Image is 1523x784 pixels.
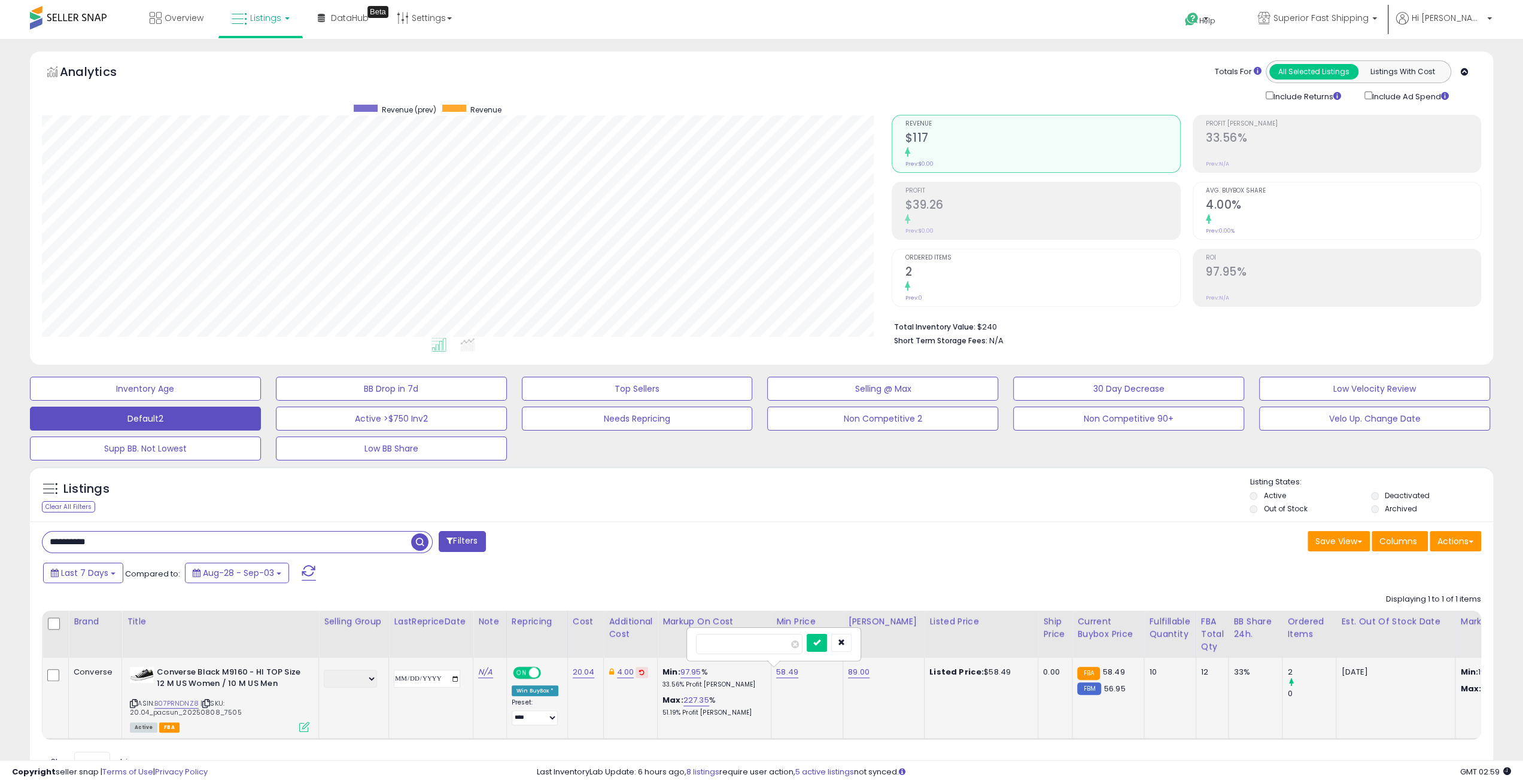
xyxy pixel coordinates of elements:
button: Non Competitive 90+ [1013,407,1244,431]
a: 227.35 [683,694,709,706]
small: Prev: 0.00% [1206,227,1235,234]
span: Columns [1379,535,1417,547]
div: Listed Price [929,615,1033,628]
b: Converse Black M9160 - HI TOP Size 12 M US Women / 10 M US Men [157,667,302,692]
span: Overview [165,12,203,24]
span: Hi [PERSON_NAME] [1412,12,1484,24]
label: Out of Stock [1263,504,1307,514]
img: 41vZWykDWBL._SL40_.jpg [130,667,154,683]
a: Terms of Use [102,766,153,777]
li: $240 [893,319,1472,333]
button: Supp BB. Not Lowest [30,437,261,460]
div: FBA Total Qty [1201,615,1224,653]
a: 4.00 [617,666,634,678]
span: Aug-28 - Sep-03 [203,567,274,579]
div: % [662,695,762,717]
th: CSV column name: cust_attr_5_Selling Group [319,611,389,658]
strong: Max: [1460,683,1481,694]
span: Profit [PERSON_NAME] [1206,121,1481,127]
span: 58.49 [1103,666,1125,678]
div: Ship Price [1043,615,1067,640]
button: BB Drop in 7d [276,377,507,401]
th: CSV column name: cust_attr_4_LastRepriceDate [389,611,473,658]
div: Win BuyBox * [512,685,558,696]
strong: Min: [1460,666,1478,678]
div: Est. Out Of Stock Date [1341,615,1450,628]
span: Superior Fast Shipping [1273,12,1369,24]
button: Save View [1308,531,1370,551]
h5: Listings [63,481,110,498]
label: Active [1263,490,1285,501]
div: Markup on Cost [662,615,766,628]
strong: Copyright [12,766,56,777]
div: Additional Cost [609,615,652,640]
div: Selling Group [324,615,384,628]
button: Actions [1430,531,1481,551]
a: 8 listings [686,766,719,777]
div: 0 [1287,688,1336,699]
small: Prev: $0.00 [905,227,933,234]
label: Archived [1385,504,1417,514]
div: [PERSON_NAME] [848,615,919,628]
h2: 97.95% [1206,265,1481,281]
h2: $117 [905,131,1180,147]
div: Title [127,615,314,628]
p: Listing States: [1250,477,1493,488]
a: N/A [478,666,493,678]
div: Note [478,615,501,628]
div: Ordered Items [1287,615,1331,640]
span: | SKU: 20.04_pacsun_20250808_7505 [130,698,241,716]
button: Columns [1372,531,1428,551]
i: Get Help [1184,12,1199,27]
a: 89.00 [848,666,870,678]
small: Prev: N/A [1206,294,1229,301]
div: % [662,667,762,689]
div: Brand [74,615,117,628]
a: 97.95 [680,666,701,678]
button: All Selected Listings [1269,64,1358,80]
span: Compared to: [125,568,180,579]
p: 33.56% Profit [PERSON_NAME] [662,681,762,689]
button: Velo Up. Change Date [1259,407,1490,431]
div: BB Share 24h. [1233,615,1277,640]
div: Cost [573,615,599,628]
span: N/A [989,335,1003,346]
span: DataHub [331,12,369,24]
div: 12 [1201,667,1220,678]
span: Show: entries [51,756,137,767]
span: Help [1199,16,1215,26]
div: ASIN: [130,667,309,731]
div: $58.49 [929,667,1029,678]
a: Help [1175,3,1239,39]
small: Prev: $0.00 [905,160,933,167]
button: Last 7 Days [43,563,123,583]
label: Deactivated [1385,490,1430,501]
div: Last InventoryLab Update: 6 hours ago, require user action, not synced. [537,767,1511,778]
span: Avg. Buybox Share [1206,188,1481,194]
div: seller snap | | [12,767,208,778]
a: B07PRNDNZ8 [154,698,199,709]
span: Revenue [470,105,501,115]
h2: $39.26 [905,198,1180,214]
span: OFF [539,668,558,678]
span: FBA [159,722,180,733]
button: Filters [439,531,485,552]
div: 0.00 [1043,667,1063,678]
button: Low Velocity Review [1259,377,1490,401]
span: Revenue [905,121,1180,127]
a: Privacy Policy [155,766,208,777]
button: Needs Repricing [522,407,753,431]
div: Preset: [512,698,558,725]
a: 58.49 [776,666,798,678]
a: Hi [PERSON_NAME] [1396,12,1492,39]
b: Short Term Storage Fees: [893,335,987,346]
div: Converse [74,667,113,678]
div: LastRepriceDate [394,615,468,628]
button: Default2 [30,407,261,431]
h2: 4.00% [1206,198,1481,214]
button: Inventory Age [30,377,261,401]
p: 51.19% Profit [PERSON_NAME] [662,709,762,717]
button: Top Sellers [522,377,753,401]
span: 2025-09-11 02:59 GMT [1460,766,1511,777]
span: Ordered Items [905,255,1180,261]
